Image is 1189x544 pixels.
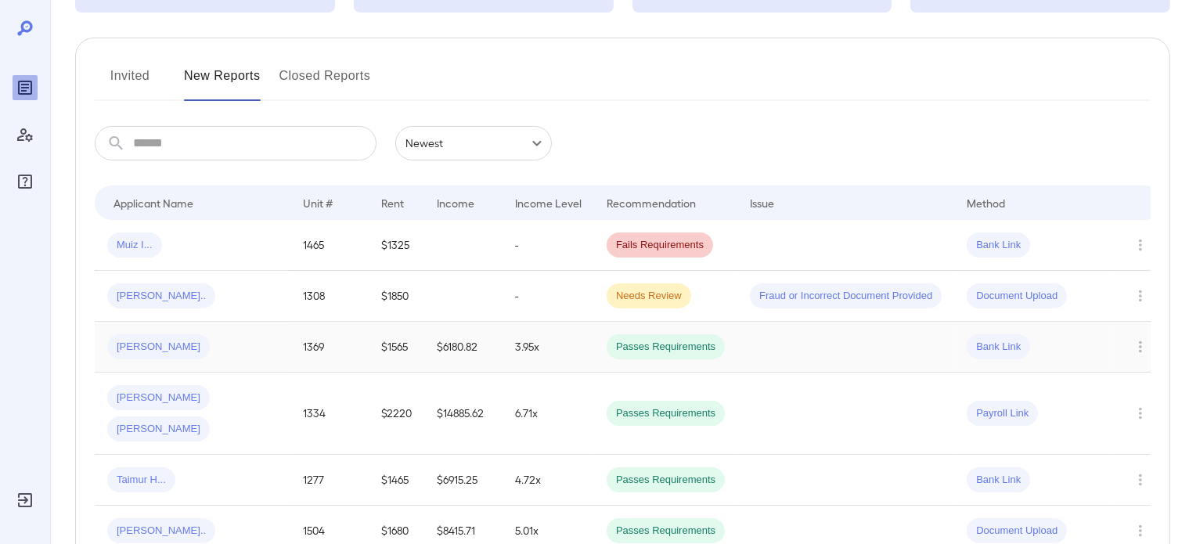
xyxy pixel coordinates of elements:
div: Income Level [515,193,582,212]
div: Newest [395,126,552,160]
span: [PERSON_NAME] [107,422,210,437]
td: $1465 [369,455,424,506]
td: $6915.25 [424,455,503,506]
span: Passes Requirements [607,473,725,488]
td: $14885.62 [424,373,503,455]
div: Rent [381,193,406,212]
td: $1850 [369,271,424,322]
span: [PERSON_NAME] [107,340,210,355]
td: 1369 [290,322,369,373]
button: Row Actions [1128,283,1153,308]
button: Closed Reports [279,63,371,101]
td: 4.72x [503,455,594,506]
button: Row Actions [1128,518,1153,543]
span: Bank Link [967,238,1030,253]
td: 1308 [290,271,369,322]
button: New Reports [184,63,261,101]
div: Issue [750,193,775,212]
div: Recommendation [607,193,696,212]
span: Muiz I... [107,238,162,253]
td: $1565 [369,322,424,373]
div: Reports [13,75,38,100]
button: Row Actions [1128,232,1153,258]
span: Document Upload [967,289,1067,304]
button: Row Actions [1128,334,1153,359]
span: Payroll Link [967,406,1038,421]
span: [PERSON_NAME].. [107,524,215,539]
span: Passes Requirements [607,340,725,355]
span: Bank Link [967,340,1030,355]
span: Passes Requirements [607,524,725,539]
span: [PERSON_NAME].. [107,289,215,304]
div: Log Out [13,488,38,513]
div: Applicant Name [113,193,193,212]
span: Fraud or Incorrect Document Provided [750,289,942,304]
td: 1465 [290,220,369,271]
span: Taimur H... [107,473,175,488]
td: 1334 [290,373,369,455]
div: Method [967,193,1005,212]
button: Row Actions [1128,401,1153,426]
div: FAQ [13,169,38,194]
td: $6180.82 [424,322,503,373]
td: $1325 [369,220,424,271]
div: Unit # [303,193,333,212]
button: Invited [95,63,165,101]
div: Manage Users [13,122,38,147]
td: 6.71x [503,373,594,455]
td: - [503,220,594,271]
span: Fails Requirements [607,238,713,253]
td: $2220 [369,373,424,455]
span: Passes Requirements [607,406,725,421]
span: Document Upload [967,524,1067,539]
td: 3.95x [503,322,594,373]
div: Income [437,193,474,212]
span: Bank Link [967,473,1030,488]
td: 1277 [290,455,369,506]
td: - [503,271,594,322]
button: Row Actions [1128,467,1153,492]
span: Needs Review [607,289,691,304]
span: [PERSON_NAME] [107,391,210,405]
